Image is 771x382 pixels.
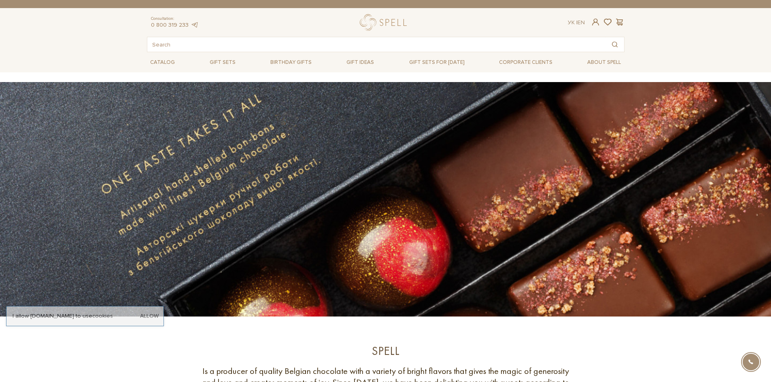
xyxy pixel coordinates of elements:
[140,312,159,320] a: Allow
[191,21,199,28] a: telegram
[151,21,189,28] a: 0 800 319 233
[568,19,575,26] a: Ук
[568,19,585,26] div: En
[200,343,572,359] div: Spell
[496,55,556,69] a: Corporate clients
[605,37,624,52] button: Search
[343,56,377,69] a: Gift ideas
[6,312,164,320] div: I allow [DOMAIN_NAME] to use
[151,16,199,21] span: Consultation:
[360,14,410,31] a: logo
[406,55,467,69] a: Gift sets for [DATE]
[147,56,178,69] a: Catalog
[576,19,578,26] span: |
[267,56,315,69] a: Birthday gifts
[147,37,605,52] input: Search
[92,312,113,319] a: cookies
[206,56,239,69] a: Gift sets
[584,56,624,69] a: About Spell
